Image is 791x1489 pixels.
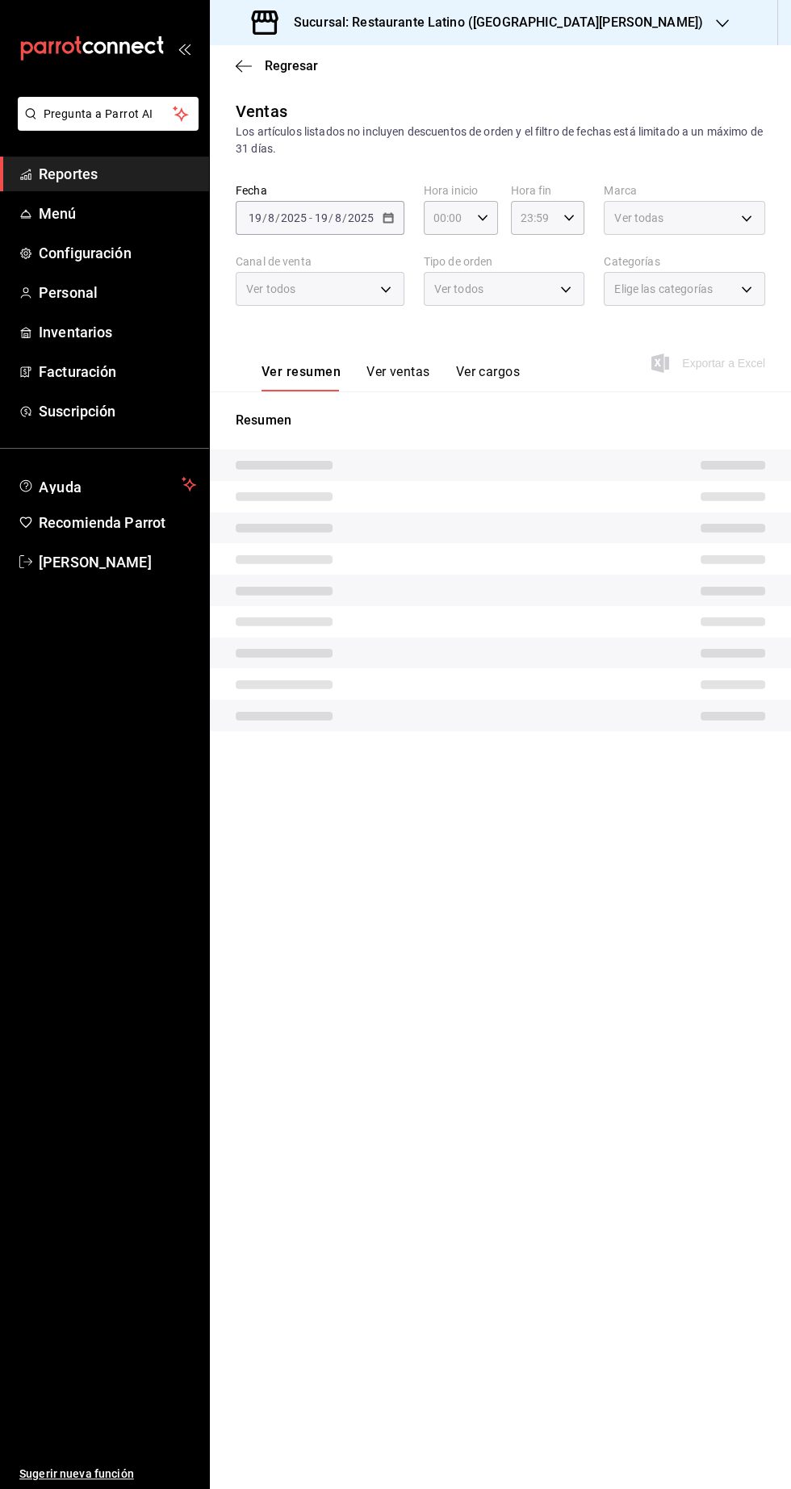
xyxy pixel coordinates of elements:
[178,42,190,55] button: open_drawer_menu
[347,211,375,224] input: ----
[262,211,267,224] span: /
[265,58,318,73] span: Regresar
[262,364,341,391] button: Ver resumen
[39,321,196,343] span: Inventarios
[424,185,498,196] label: Hora inicio
[39,163,196,185] span: Reportes
[614,210,663,226] span: Ver todas
[280,211,308,224] input: ----
[39,475,175,494] span: Ayuda
[342,211,347,224] span: /
[236,256,404,267] label: Canal de venta
[236,99,287,123] div: Ventas
[275,211,280,224] span: /
[511,185,585,196] label: Hora fin
[39,242,196,264] span: Configuración
[11,117,199,134] a: Pregunta a Parrot AI
[309,211,312,224] span: -
[44,106,174,123] span: Pregunta a Parrot AI
[248,211,262,224] input: --
[281,13,703,32] h3: Sucursal: Restaurante Latino ([GEOGRAPHIC_DATA][PERSON_NAME])
[39,203,196,224] span: Menú
[329,211,333,224] span: /
[366,364,430,391] button: Ver ventas
[39,282,196,303] span: Personal
[434,281,483,297] span: Ver todos
[236,411,765,430] p: Resumen
[39,512,196,533] span: Recomienda Parrot
[314,211,329,224] input: --
[614,281,713,297] span: Elige las categorías
[334,211,342,224] input: --
[236,185,404,196] label: Fecha
[18,97,199,131] button: Pregunta a Parrot AI
[604,256,765,267] label: Categorías
[19,1466,196,1483] span: Sugerir nueva función
[456,364,521,391] button: Ver cargos
[262,364,520,391] div: navigation tabs
[604,185,765,196] label: Marca
[236,58,318,73] button: Regresar
[424,256,585,267] label: Tipo de orden
[246,281,295,297] span: Ver todos
[39,361,196,383] span: Facturación
[236,123,765,157] div: Los artículos listados no incluyen descuentos de orden y el filtro de fechas está limitado a un m...
[39,551,196,573] span: [PERSON_NAME]
[267,211,275,224] input: --
[39,400,196,422] span: Suscripción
